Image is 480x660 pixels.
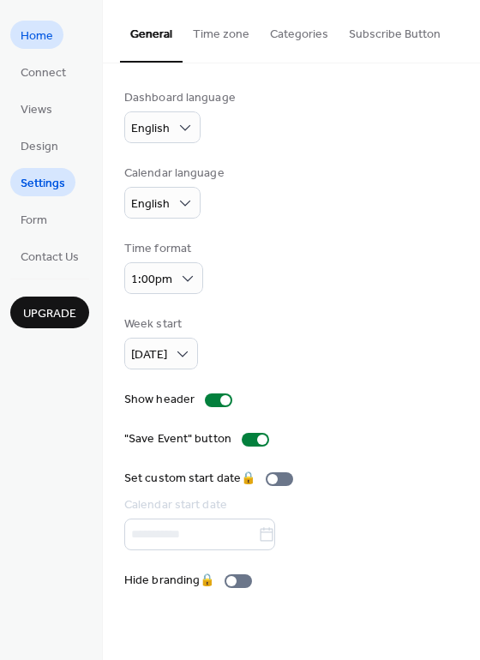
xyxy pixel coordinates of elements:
[10,168,75,196] a: Settings
[21,175,65,193] span: Settings
[124,240,200,258] div: Time format
[10,21,63,49] a: Home
[131,117,170,141] span: English
[10,242,89,270] a: Contact Us
[124,315,195,333] div: Week start
[131,193,170,216] span: English
[124,430,231,448] div: "Save Event" button
[124,391,195,409] div: Show header
[10,57,76,86] a: Connect
[124,165,225,183] div: Calendar language
[10,297,89,328] button: Upgrade
[23,305,76,323] span: Upgrade
[131,344,167,367] span: [DATE]
[10,94,63,123] a: Views
[10,205,57,233] a: Form
[21,64,66,82] span: Connect
[21,249,79,267] span: Contact Us
[124,89,236,107] div: Dashboard language
[131,268,172,291] span: 1:00pm
[21,212,47,230] span: Form
[21,138,58,156] span: Design
[21,101,52,119] span: Views
[10,131,69,159] a: Design
[21,27,53,45] span: Home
